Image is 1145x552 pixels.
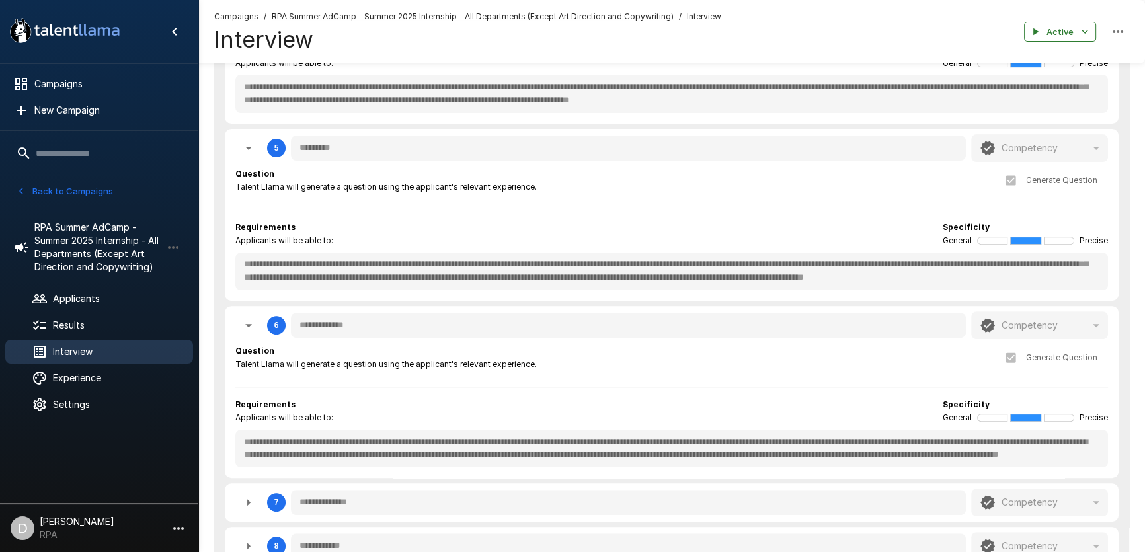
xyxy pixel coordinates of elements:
span: General [943,411,972,424]
b: Specificity [943,399,990,409]
span: Precise [1080,234,1108,247]
b: Question [235,169,274,178]
div: 7 [225,483,1119,522]
h4: Interview [214,26,721,54]
span: Interview [687,10,721,23]
b: Question [235,346,274,356]
span: Applicants will be able to: [235,411,333,424]
span: Precise [1080,411,1108,424]
p: Competency [1001,496,1057,509]
p: Competency [1001,319,1057,332]
span: Talent Llama will generate a question using the applicant's relevant experience. [235,180,537,194]
b: Requirements [235,399,296,409]
span: Generate Question [1026,174,1097,187]
span: Talent Llama will generate a question using the applicant's relevant experience. [235,358,537,371]
b: Requirements [235,222,296,232]
b: Specificity [943,222,990,232]
span: Generate Question [1026,351,1097,364]
div: 8 [274,541,279,551]
span: / [679,10,682,23]
div: 5 [274,143,279,153]
div: 7 [274,498,279,507]
span: General [943,234,972,247]
p: Competency [1001,141,1057,155]
button: Active [1024,22,1096,42]
u: RPA Summer AdCamp - Summer 2025 Internship - All Departments (Except Art Direction and Copywriting) [272,11,674,21]
span: / [264,10,266,23]
div: 5QuestionTalent Llama will generate a question using the applicant's relevant experience.Generate... [225,129,1119,301]
u: Campaigns [214,11,258,21]
div: 6QuestionTalent Llama will generate a question using the applicant's relevant experience.Generate... [225,306,1119,478]
div: 6 [274,321,279,330]
span: Applicants will be able to: [235,234,333,247]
